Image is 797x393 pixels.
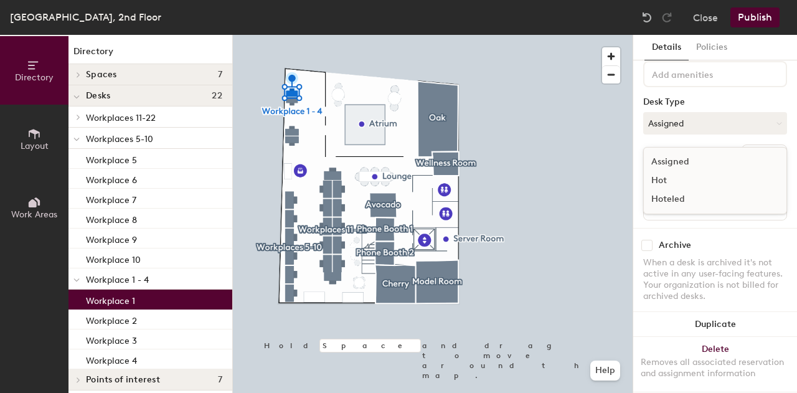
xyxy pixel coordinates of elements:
button: Ungroup [742,144,787,166]
span: Workplace 1 - 4 [86,275,149,285]
p: Workplace 6 [86,171,137,186]
span: Desks [86,91,110,101]
span: Spaces [86,70,117,80]
div: Hot [644,171,768,190]
div: Assigned [644,153,768,171]
img: Redo [661,11,673,24]
h1: Directory [68,45,232,64]
p: Workplace 1 [86,292,135,306]
button: Policies [689,35,735,60]
button: Close [693,7,718,27]
div: [GEOGRAPHIC_DATA], 2nd Floor [10,9,161,25]
button: DeleteRemoves all associated reservation and assignment information [633,337,797,392]
span: Workplaces 11-22 [86,113,156,123]
span: Work Areas [11,209,57,220]
span: Workplaces 5-10 [86,134,153,144]
p: Workplace 3 [86,332,137,346]
span: 7 [218,375,222,385]
div: Archive [659,240,691,250]
p: Workplace 9 [86,231,137,245]
span: Directory [15,72,54,83]
p: Workplace 4 [86,352,137,366]
span: Points of interest [86,375,160,385]
button: Details [644,35,689,60]
div: When a desk is archived it's not active in any user-facing features. Your organization is not bil... [643,257,787,302]
span: 22 [212,91,222,101]
p: Workplace 10 [86,251,141,265]
div: Desk Type [643,97,787,107]
button: Duplicate [633,312,797,337]
img: Undo [641,11,653,24]
span: 7 [218,70,222,80]
div: Hoteled [644,190,768,209]
span: Layout [21,141,49,151]
button: Help [590,361,620,381]
p: Workplace 7 [86,191,136,206]
button: Publish [730,7,780,27]
p: Workplace 8 [86,211,137,225]
p: Workplace 2 [86,312,137,326]
div: Removes all associated reservation and assignment information [641,357,790,379]
p: Workplace 5 [86,151,137,166]
input: Add amenities [649,66,762,81]
button: Assigned [643,112,787,135]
